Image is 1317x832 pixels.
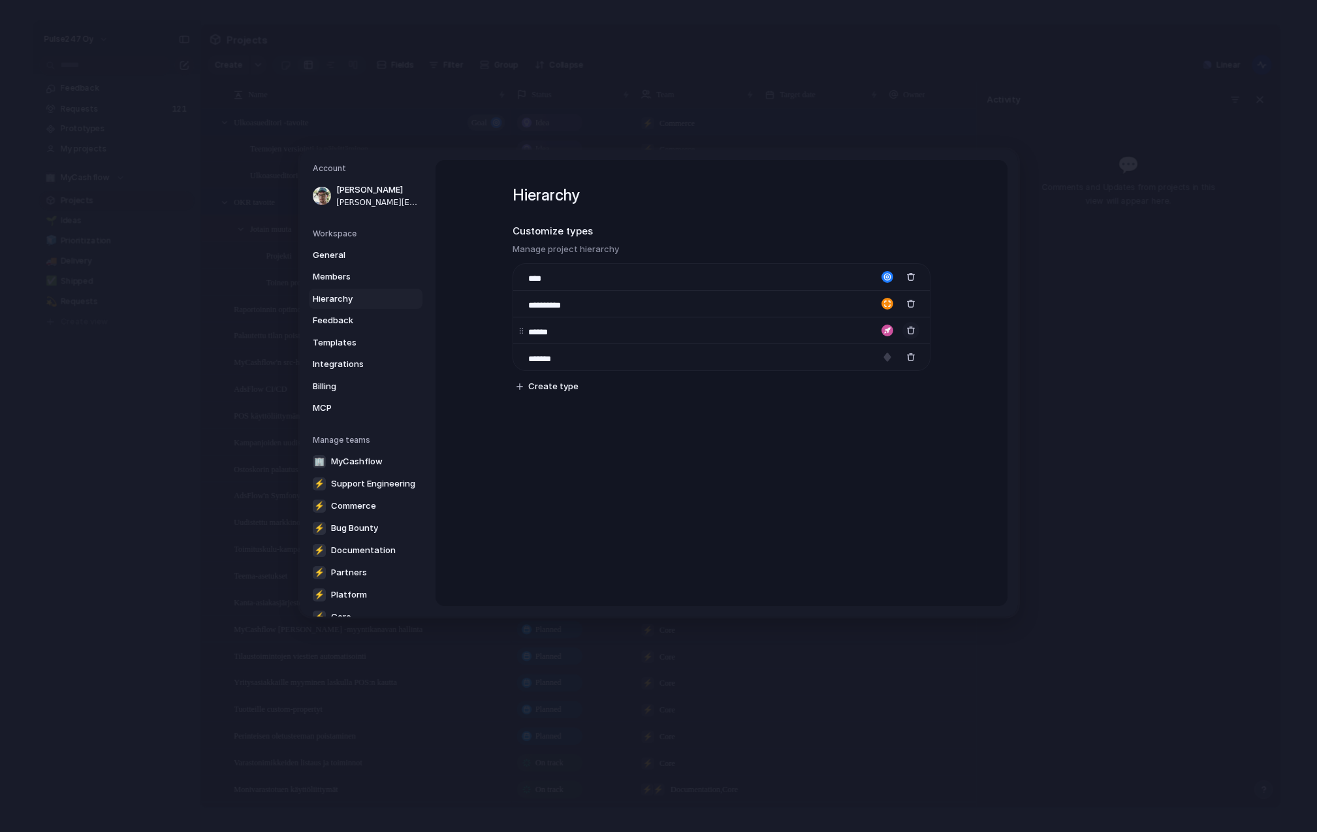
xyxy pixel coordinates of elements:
a: Integrations [309,354,422,375]
span: Templates [313,336,396,349]
span: Integrations [313,358,396,371]
a: General [309,244,422,265]
h1: Hierarchy [513,184,930,207]
span: Members [313,270,396,283]
span: Core [331,610,351,623]
div: ⚡ [313,477,326,490]
span: Commerce [331,499,376,512]
h5: Workspace [313,227,422,239]
a: Feedback [309,310,422,331]
div: ⚡ [313,610,326,623]
span: [PERSON_NAME][EMAIL_ADDRESS][DOMAIN_NAME] [336,196,420,208]
a: 🏢MyCashflow [309,451,422,472]
span: Platform [331,588,367,601]
span: General [313,248,396,261]
h5: Account [313,163,422,174]
span: MCP [313,402,396,415]
span: MyCashflow [331,455,383,468]
div: ⚡ [313,543,326,556]
div: ⚡ [313,588,326,601]
a: [PERSON_NAME][PERSON_NAME][EMAIL_ADDRESS][DOMAIN_NAME] [309,180,422,212]
div: ⚡ [313,566,326,579]
a: ⚡Commerce [309,495,422,516]
h5: Manage teams [313,434,422,445]
a: MCP [309,398,422,419]
span: Hierarchy [313,292,396,305]
a: Billing [309,376,422,396]
a: ⚡Bug Bounty [309,517,422,538]
span: Create type [528,380,579,393]
h2: Customize types [513,224,930,239]
span: Support Engineering [331,477,415,490]
a: ⚡Platform [309,584,422,605]
span: Bug Bounty [331,521,378,534]
a: ⚡Core [309,606,422,627]
h3: Manage project hierarchy [513,242,930,255]
span: Documentation [331,543,396,556]
a: ⚡Partners [309,562,422,583]
span: Feedback [313,314,396,327]
a: ⚡Support Engineering [309,473,422,494]
span: Partners [331,566,367,579]
div: ⚡ [313,499,326,512]
div: ⚡ [313,521,326,534]
a: Members [309,266,422,287]
span: Billing [313,379,396,392]
a: ⚡Documentation [309,539,422,560]
span: [PERSON_NAME] [336,184,420,197]
button: Create type [511,377,584,396]
a: Hierarchy [309,288,422,309]
a: Templates [309,332,422,353]
div: 🏢 [313,455,326,468]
